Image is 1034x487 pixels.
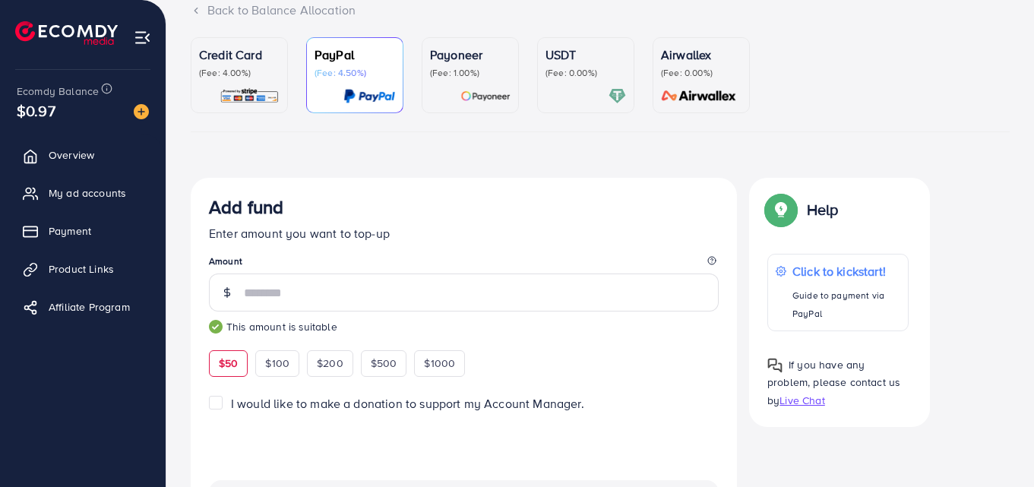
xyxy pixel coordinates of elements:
[315,46,395,64] p: PayPal
[11,254,154,284] a: Product Links
[767,358,783,373] img: Popup guide
[134,104,149,119] img: image
[545,67,626,79] p: (Fee: 0.00%)
[209,320,223,334] img: guide
[11,292,154,322] a: Affiliate Program
[779,393,824,408] span: Live Chat
[315,67,395,79] p: (Fee: 4.50%)
[134,29,151,46] img: menu
[209,319,719,334] small: This amount is suitable
[199,46,280,64] p: Credit Card
[656,87,742,105] img: card
[343,87,395,105] img: card
[11,178,154,208] a: My ad accounts
[661,46,742,64] p: Airwallex
[49,299,130,315] span: Affiliate Program
[11,140,154,170] a: Overview
[49,185,126,201] span: My ad accounts
[767,196,795,223] img: Popup guide
[199,67,280,79] p: (Fee: 4.00%)
[430,46,511,64] p: Payoneer
[49,223,91,239] span: Payment
[767,357,900,407] span: If you have any problem, please contact us by
[209,255,719,274] legend: Amount
[209,224,719,242] p: Enter amount you want to top-up
[191,2,1010,19] div: Back to Balance Allocation
[792,262,900,280] p: Click to kickstart!
[317,356,343,371] span: $200
[430,67,511,79] p: (Fee: 1.00%)
[11,216,154,246] a: Payment
[371,356,397,371] span: $500
[17,100,55,122] span: $0.97
[209,196,283,218] h3: Add fund
[49,147,94,163] span: Overview
[545,46,626,64] p: USDT
[15,21,118,45] img: logo
[661,67,742,79] p: (Fee: 0.00%)
[265,356,289,371] span: $100
[424,356,455,371] span: $1000
[49,261,114,277] span: Product Links
[807,201,839,219] p: Help
[220,87,280,105] img: card
[17,84,99,99] span: Ecomdy Balance
[567,431,719,457] iframe: PayPal
[969,419,1023,476] iframe: Chat
[792,286,900,323] p: Guide to payment via PayPal
[609,87,626,105] img: card
[219,356,238,371] span: $50
[231,395,584,412] span: I would like to make a donation to support my Account Manager.
[460,87,511,105] img: card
